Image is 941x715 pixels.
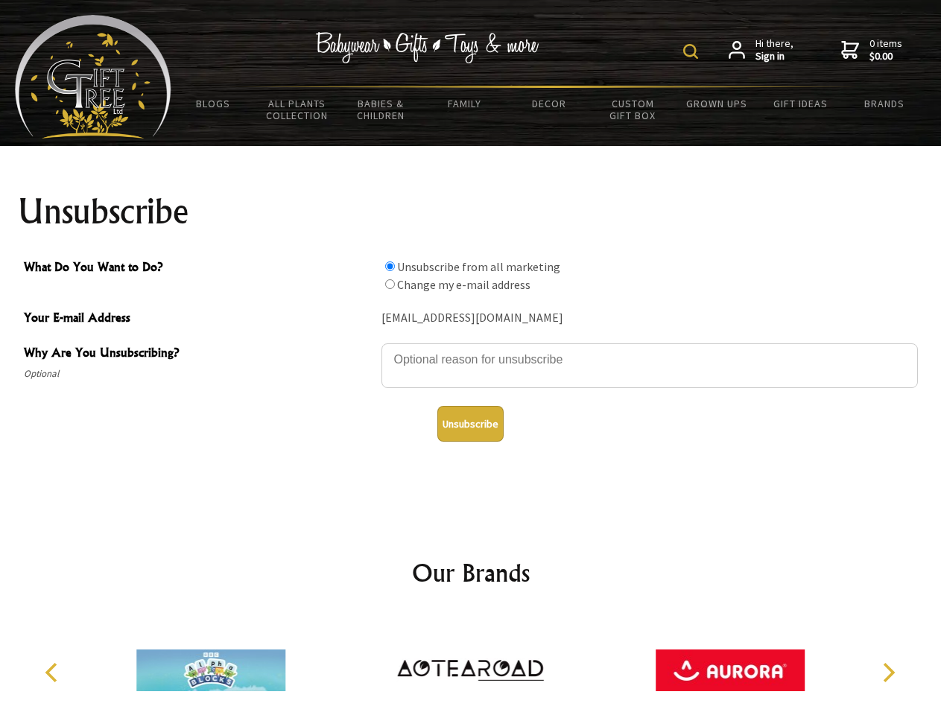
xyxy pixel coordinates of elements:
img: Babyware - Gifts - Toys and more... [15,15,171,139]
label: Unsubscribe from all marketing [397,259,560,274]
button: Unsubscribe [437,406,504,442]
h1: Unsubscribe [18,194,924,229]
a: Hi there,Sign in [729,37,793,63]
a: Custom Gift Box [591,88,675,131]
a: Gift Ideas [758,88,843,119]
strong: Sign in [755,50,793,63]
img: Babywear - Gifts - Toys & more [316,32,539,63]
a: Decor [507,88,591,119]
button: Previous [37,656,70,689]
a: Grown Ups [674,88,758,119]
div: [EMAIL_ADDRESS][DOMAIN_NAME] [381,307,918,330]
a: 0 items$0.00 [841,37,902,63]
span: Your E-mail Address [24,308,374,330]
span: Optional [24,365,374,383]
span: What Do You Want to Do? [24,258,374,279]
a: BLOGS [171,88,256,119]
h2: Our Brands [30,555,912,591]
strong: $0.00 [869,50,902,63]
span: 0 items [869,36,902,63]
img: product search [683,44,698,59]
label: Change my e-mail address [397,277,530,292]
input: What Do You Want to Do? [385,279,395,289]
textarea: Why Are You Unsubscribing? [381,343,918,388]
a: Brands [843,88,927,119]
button: Next [872,656,904,689]
span: Why Are You Unsubscribing? [24,343,374,365]
a: Family [423,88,507,119]
span: Hi there, [755,37,793,63]
a: All Plants Collection [256,88,340,131]
a: Babies & Children [339,88,423,131]
input: What Do You Want to Do? [385,261,395,271]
